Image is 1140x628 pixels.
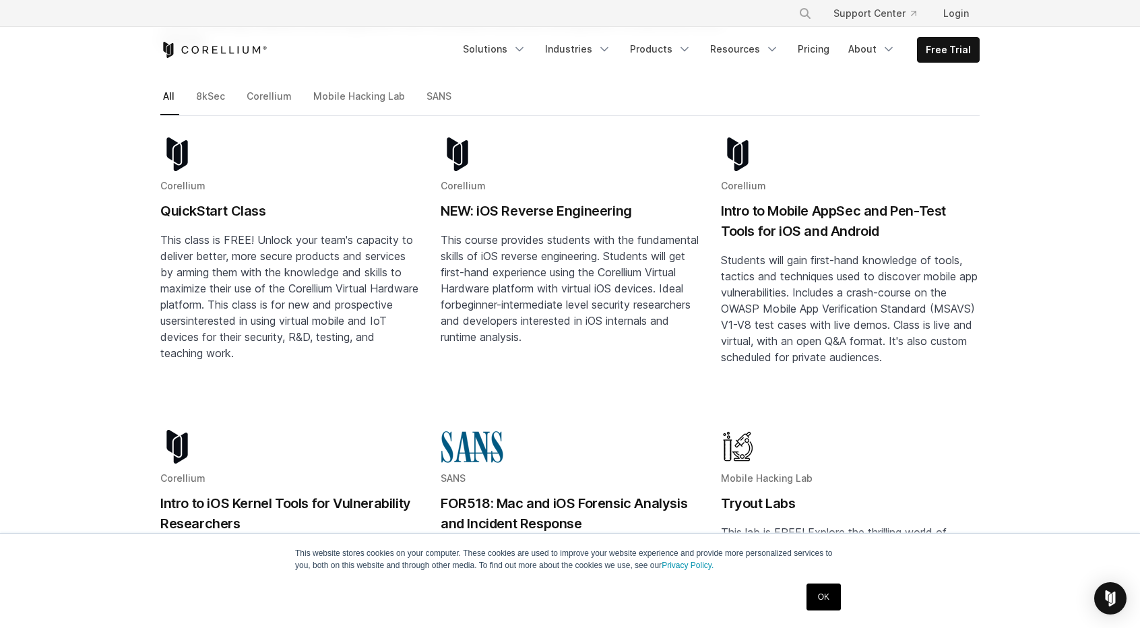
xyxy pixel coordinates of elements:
p: This website stores cookies on your computer. These cookies are used to improve your website expe... [295,547,845,571]
h2: Intro to iOS Kernel Tools for Vulnerability Researchers [160,493,419,534]
p: This course provides students with the fundamental skills of iOS reverse engineering. Students wi... [441,232,699,345]
a: About [840,37,904,61]
span: Students will gain first-hand knowledge of tools, tactics and techniques used to discover mobile ... [721,253,978,364]
img: sans-logo-cropped [441,430,504,464]
span: Corellium [721,180,766,191]
a: All [160,88,179,116]
span: Corellium [160,180,205,191]
span: Mobile Hacking Lab [721,472,813,484]
a: Privacy Policy. [662,561,714,570]
a: Mobile Hacking Lab [311,88,410,116]
h2: QuickStart Class [160,201,419,221]
a: Products [622,37,699,61]
img: corellium-logo-icon-dark [160,430,194,464]
img: Mobile Hacking Lab - Graphic Only [721,430,755,464]
a: Login [932,1,980,26]
a: Resources [702,37,787,61]
a: SANS [424,88,456,116]
a: OK [806,584,841,610]
a: Corellium Home [160,42,267,58]
img: corellium-logo-icon-dark [721,137,755,171]
span: SANS [441,472,466,484]
span: This lab is FREE! Explore the thrilling world of Android Userland Exploitation! [721,526,947,555]
h2: FOR518: Mac and iOS Forensic Analysis and Incident Response [441,493,699,534]
h2: Intro to Mobile AppSec and Pen-Test Tools for iOS and Android [721,201,980,241]
a: Pricing [790,37,837,61]
span: This class is FREE! Unlock your team's capacity to deliver better, more secure products and servi... [160,233,418,327]
span: interested in using virtual mobile and IoT devices for their security, R&D, testing, and teaching... [160,314,387,360]
div: Open Intercom Messenger [1094,582,1127,615]
span: Corellium [160,472,205,484]
h2: NEW: iOS Reverse Engineering [441,201,699,221]
img: corellium-logo-icon-dark [160,137,194,171]
div: Navigation Menu [782,1,980,26]
h2: Tryout Labs [721,493,980,513]
span: Corellium [441,180,486,191]
a: Free Trial [918,38,979,62]
a: Blog post summary: NEW: iOS Reverse Engineering [441,137,699,408]
a: Solutions [455,37,534,61]
div: Navigation Menu [455,37,980,63]
a: Support Center [823,1,927,26]
a: 8kSec [193,88,230,116]
span: beginner-intermediate level security researchers and developers interested in iOS internals and r... [441,298,691,344]
button: Search [793,1,817,26]
a: Blog post summary: Intro to Mobile AppSec and Pen-Test Tools for iOS and Android [721,137,980,408]
a: Industries [537,37,619,61]
a: Corellium [244,88,296,116]
img: corellium-logo-icon-dark [441,137,474,171]
a: Blog post summary: QuickStart Class [160,137,419,408]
